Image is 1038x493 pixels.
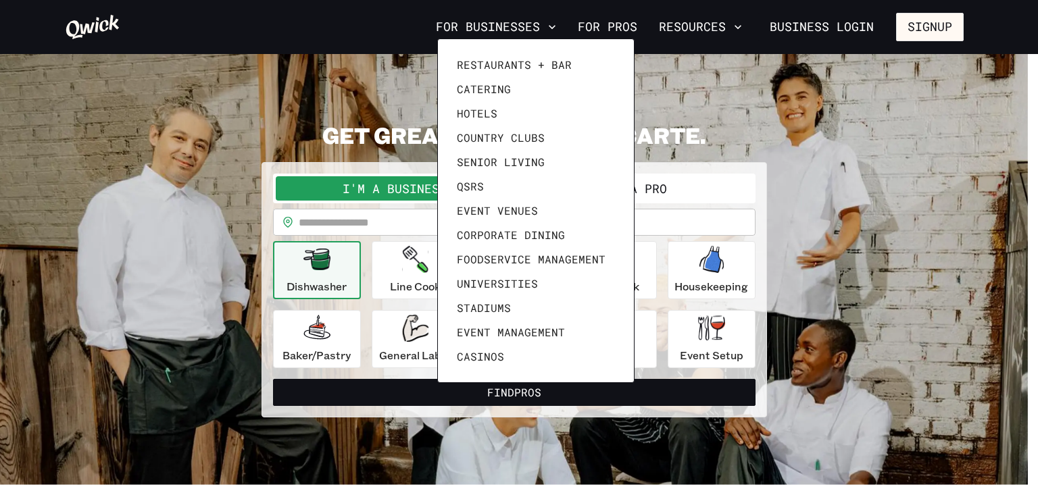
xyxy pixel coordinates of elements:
span: Event Venues [457,204,538,217]
span: Restaurants + Bar [457,58,572,72]
span: QSRs [457,180,484,193]
span: Casinos [457,350,504,363]
span: Event Management [457,326,565,339]
span: Universities [457,277,538,290]
span: Hotels [457,107,497,120]
span: Catering [457,82,511,96]
span: Senior Living [457,155,545,169]
span: Stadiums [457,301,511,315]
span: Country Clubs [457,131,545,145]
span: Corporate Dining [457,228,565,242]
span: Foodservice Management [457,253,605,266]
